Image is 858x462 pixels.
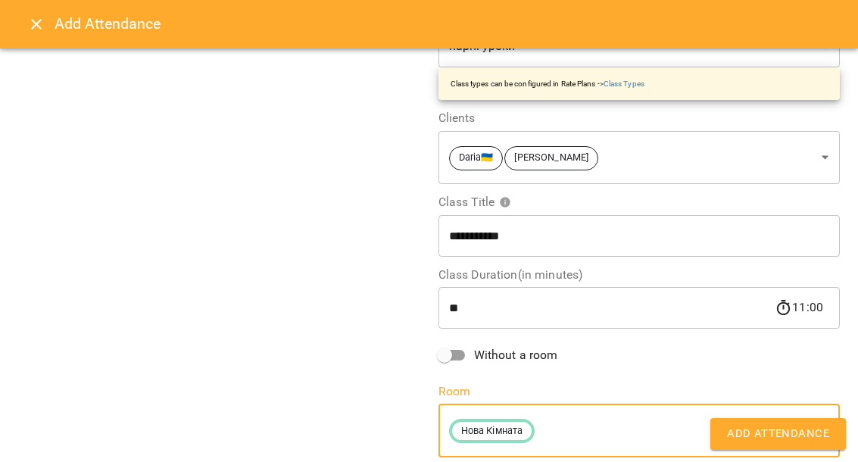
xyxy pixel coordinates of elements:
button: Close [18,6,55,42]
label: Class Duration(in minutes) [438,269,841,281]
label: Room [438,386,841,398]
span: Without a room [474,346,558,364]
svg: Please specify class title or select clients [499,196,511,208]
button: Add Attendance [710,418,846,450]
div: Daria🇺🇦[PERSON_NAME] [438,130,841,184]
span: Нова Кімната [452,424,532,439]
span: Daria🇺🇦 [450,151,503,165]
span: Class Title [438,196,512,208]
span: Add Attendance [727,424,829,444]
div: Нова Кімната [438,404,841,457]
a: Class Types [604,80,644,88]
p: Class types can be configured in Rate Plans -> [451,78,644,89]
h6: Add Attendance [55,12,840,36]
span: [PERSON_NAME] [505,151,597,165]
label: Clients [438,112,841,124]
